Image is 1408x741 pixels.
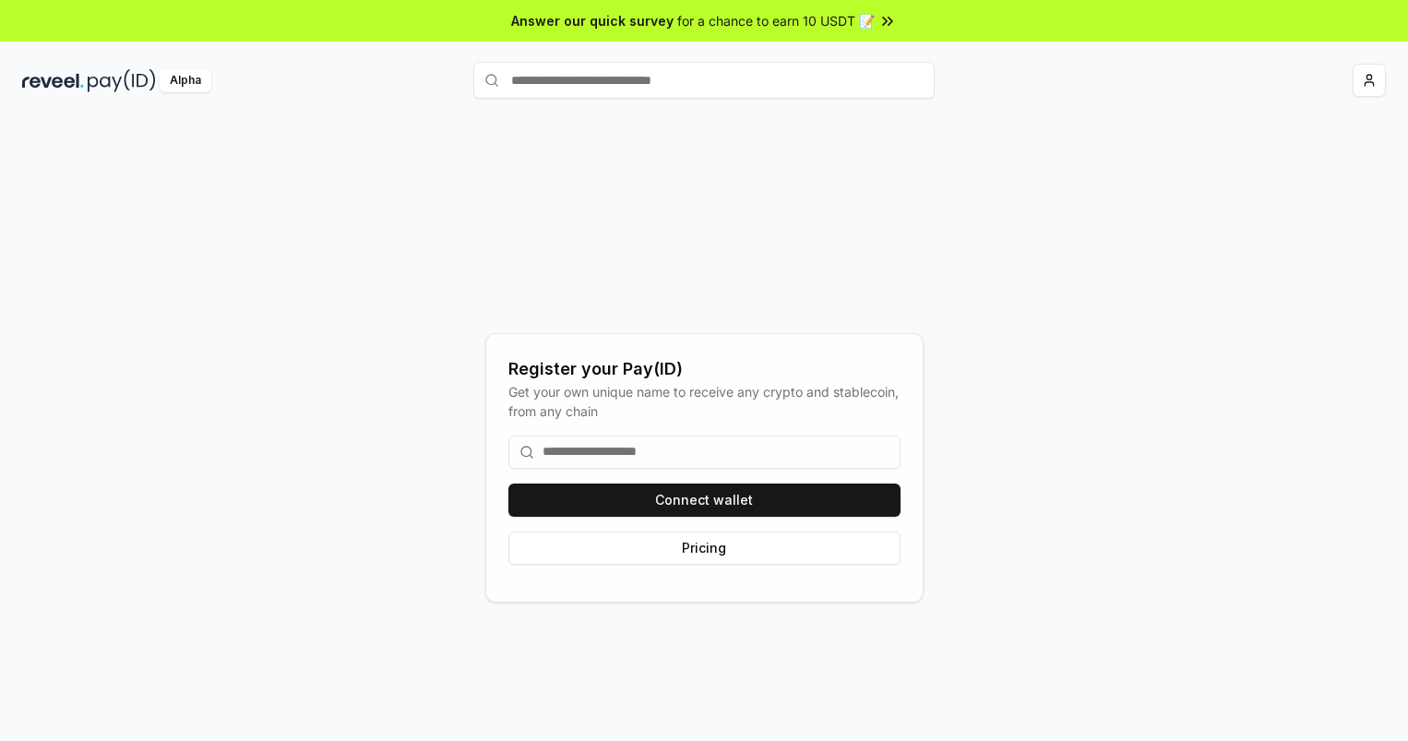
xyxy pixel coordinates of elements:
div: Register your Pay(ID) [508,356,901,382]
div: Get your own unique name to receive any crypto and stablecoin, from any chain [508,382,901,421]
span: Answer our quick survey [511,11,674,30]
img: pay_id [88,69,156,92]
button: Pricing [508,532,901,565]
span: for a chance to earn 10 USDT 📝 [677,11,875,30]
button: Connect wallet [508,484,901,517]
img: reveel_dark [22,69,84,92]
div: Alpha [160,69,211,92]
